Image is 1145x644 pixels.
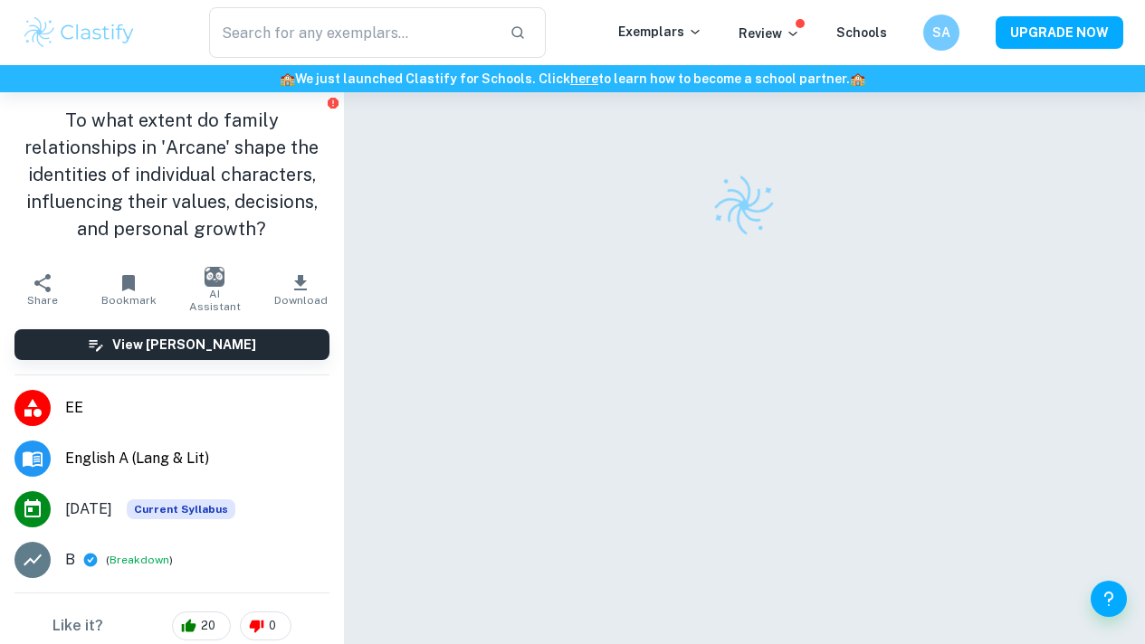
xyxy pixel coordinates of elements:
p: Exemplars [618,22,702,42]
button: SA [923,14,959,51]
h1: To what extent do family relationships in 'Arcane' shape the identities of individual characters,... [14,107,329,242]
a: here [570,71,598,86]
button: Help and Feedback [1091,581,1127,617]
button: Download [258,264,344,315]
span: 🏫 [280,71,295,86]
h6: We just launched Clastify for Schools. Click to learn how to become a school partner. [4,69,1141,89]
span: 20 [191,617,225,635]
span: 🏫 [850,71,865,86]
span: Share [27,294,58,307]
h6: Like it? [52,615,103,637]
button: View [PERSON_NAME] [14,329,329,360]
p: Review [739,24,800,43]
span: Bookmark [101,294,157,307]
p: B [65,549,75,571]
a: Schools [836,25,887,40]
h6: View [PERSON_NAME] [112,335,256,355]
div: This exemplar is based on the current syllabus. Feel free to refer to it for inspiration/ideas wh... [127,499,235,519]
input: Search for any exemplars... [209,7,495,58]
button: Report issue [327,96,340,109]
img: AI Assistant [205,267,224,287]
span: 0 [259,617,286,635]
span: AI Assistant [183,288,247,313]
span: English A (Lang & Lit) [65,448,329,469]
span: ( ) [106,552,173,569]
button: UPGRADE NOW [996,16,1123,49]
button: AI Assistant [172,264,258,315]
img: Clastify logo [707,168,782,243]
span: Current Syllabus [127,499,235,519]
span: EE [65,397,329,419]
img: Clastify logo [22,14,137,51]
span: Download [274,294,328,307]
h6: SA [931,23,952,43]
button: Bookmark [86,264,172,315]
span: [DATE] [65,498,112,520]
button: Breakdown [110,552,169,568]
